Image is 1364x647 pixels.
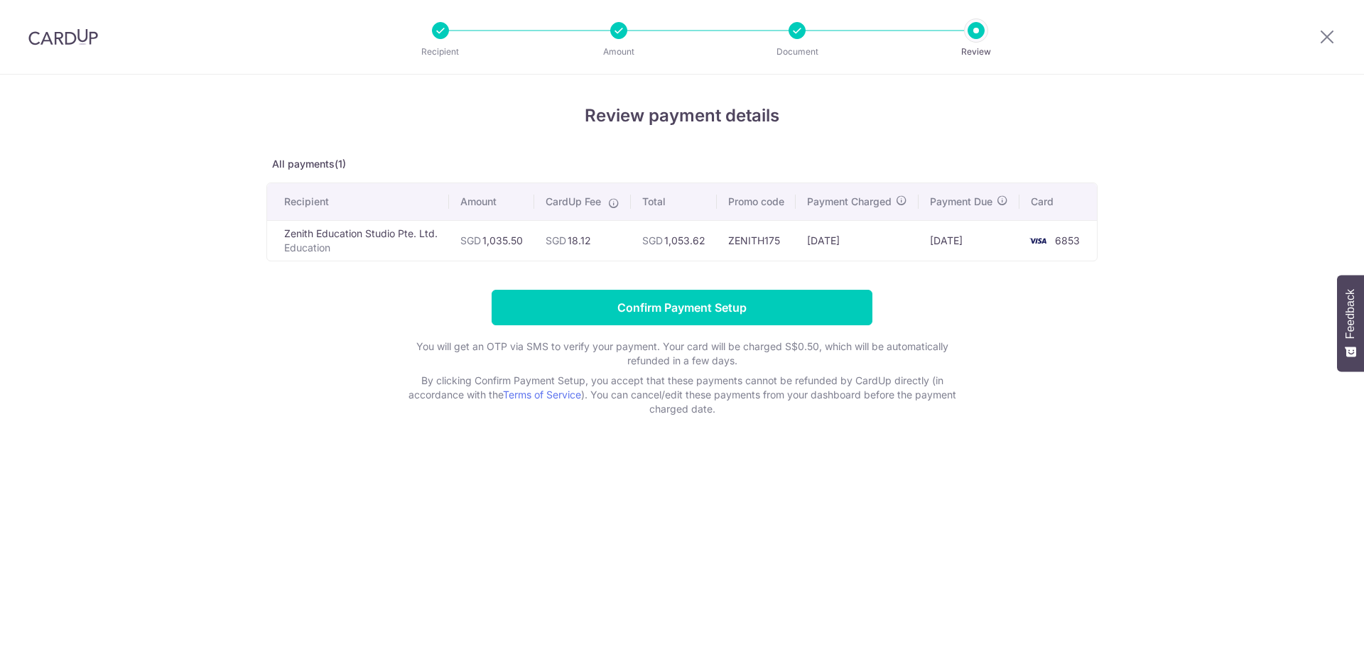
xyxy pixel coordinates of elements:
th: Card [1019,183,1097,220]
p: Amount [566,45,671,59]
span: Payment Due [930,195,992,209]
iframe: Opens a widget where you can find more information [1273,604,1350,640]
span: Payment Charged [807,195,892,209]
span: CardUp Fee [546,195,601,209]
td: ZENITH175 [717,220,796,261]
p: By clicking Confirm Payment Setup, you accept that these payments cannot be refunded by CardUp di... [398,374,966,416]
span: Feedback [1344,289,1357,339]
td: [DATE] [919,220,1019,261]
h4: Review payment details [266,103,1098,129]
td: 1,035.50 [449,220,534,261]
img: <span class="translation_missing" title="translation missing: en.account_steps.new_confirm_form.b... [1024,232,1052,249]
span: SGD [460,234,481,246]
a: Terms of Service [503,388,581,401]
p: Document [745,45,850,59]
img: CardUp [28,28,98,45]
p: You will get an OTP via SMS to verify your payment. Your card will be charged S$0.50, which will ... [398,339,966,368]
span: SGD [546,234,566,246]
th: Amount [449,183,534,220]
input: Confirm Payment Setup [492,290,872,325]
button: Feedback - Show survey [1337,275,1364,371]
span: SGD [642,234,663,246]
th: Total [631,183,717,220]
td: 18.12 [534,220,631,261]
span: 6853 [1055,234,1080,246]
td: Zenith Education Studio Pte. Ltd. [267,220,449,261]
p: Education [284,241,438,255]
p: Recipient [388,45,493,59]
td: 1,053.62 [631,220,717,261]
p: Review [924,45,1029,59]
th: Recipient [267,183,449,220]
p: All payments(1) [266,157,1098,171]
th: Promo code [717,183,796,220]
td: [DATE] [796,220,919,261]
